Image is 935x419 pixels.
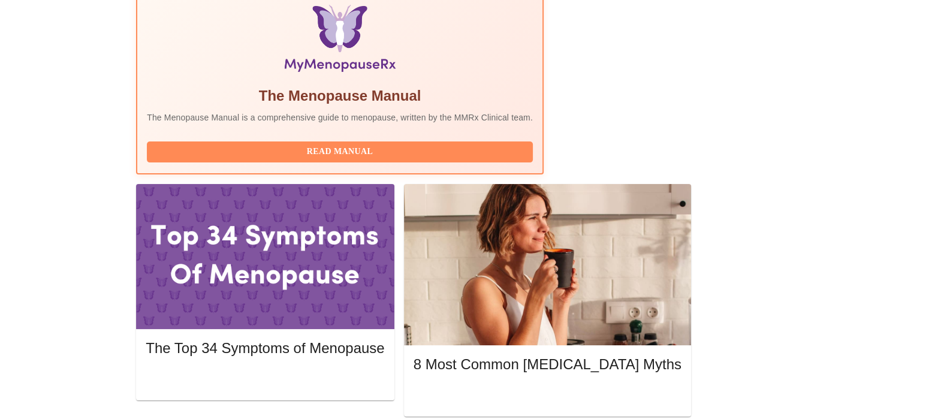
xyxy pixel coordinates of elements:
[158,372,372,387] span: Read More
[208,5,471,77] img: Menopause Manual
[147,146,536,156] a: Read Manual
[147,141,533,162] button: Read Manual
[147,111,533,123] p: The Menopause Manual is a comprehensive guide to menopause, written by the MMRx Clinical team.
[414,355,681,374] h5: 8 Most Common [MEDICAL_DATA] Myths
[146,373,387,383] a: Read More
[414,390,684,400] a: Read More
[426,388,669,403] span: Read More
[159,144,521,159] span: Read Manual
[146,339,384,358] h5: The Top 34 Symptoms of Menopause
[146,369,384,390] button: Read More
[147,86,533,105] h5: The Menopause Manual
[414,385,681,406] button: Read More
